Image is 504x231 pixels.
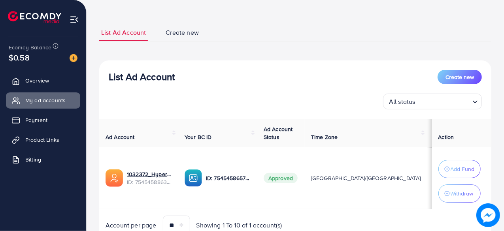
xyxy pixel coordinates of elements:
[6,73,80,88] a: Overview
[451,189,474,198] p: Withdraw
[25,156,41,163] span: Billing
[445,73,474,81] span: Create new
[109,71,175,83] h3: List Ad Account
[6,112,80,128] a: Payment
[25,136,59,144] span: Product Links
[185,169,202,187] img: ic-ba-acc.ded83a64.svg
[383,94,482,109] div: Search for option
[127,170,172,178] a: 1032372_HyperMartz_1756814083326
[70,54,77,62] img: image
[206,173,251,183] p: ID: 7545458657292042257
[127,170,172,186] div: <span class='underline'>1032372_HyperMartz_1756814083326</span></br>7545458863316254737
[9,52,30,63] span: $0.58
[6,92,80,108] a: My ad accounts
[127,178,172,186] span: ID: 7545458863316254737
[196,221,282,230] span: Showing 1 To 10 of 1 account(s)
[476,203,500,227] img: image
[264,173,298,183] span: Approved
[451,164,475,174] p: Add Fund
[106,133,135,141] span: Ad Account
[6,132,80,148] a: Product Links
[166,28,199,37] span: Create new
[438,133,454,141] span: Action
[25,116,47,124] span: Payment
[25,96,66,104] span: My ad accounts
[101,28,146,37] span: List Ad Account
[8,11,61,23] img: logo
[438,160,481,178] button: Add Fund
[387,96,417,107] span: All status
[418,94,469,107] input: Search for option
[106,169,123,187] img: ic-ads-acc.e4c84228.svg
[70,15,79,24] img: menu
[311,133,338,141] span: Time Zone
[25,77,49,85] span: Overview
[185,133,212,141] span: Your BC ID
[6,152,80,167] a: Billing
[438,70,482,84] button: Create new
[106,221,157,230] span: Account per page
[311,174,421,182] span: [GEOGRAPHIC_DATA]/[GEOGRAPHIC_DATA]
[264,125,293,141] span: Ad Account Status
[438,184,481,203] button: Withdraw
[9,43,51,51] span: Ecomdy Balance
